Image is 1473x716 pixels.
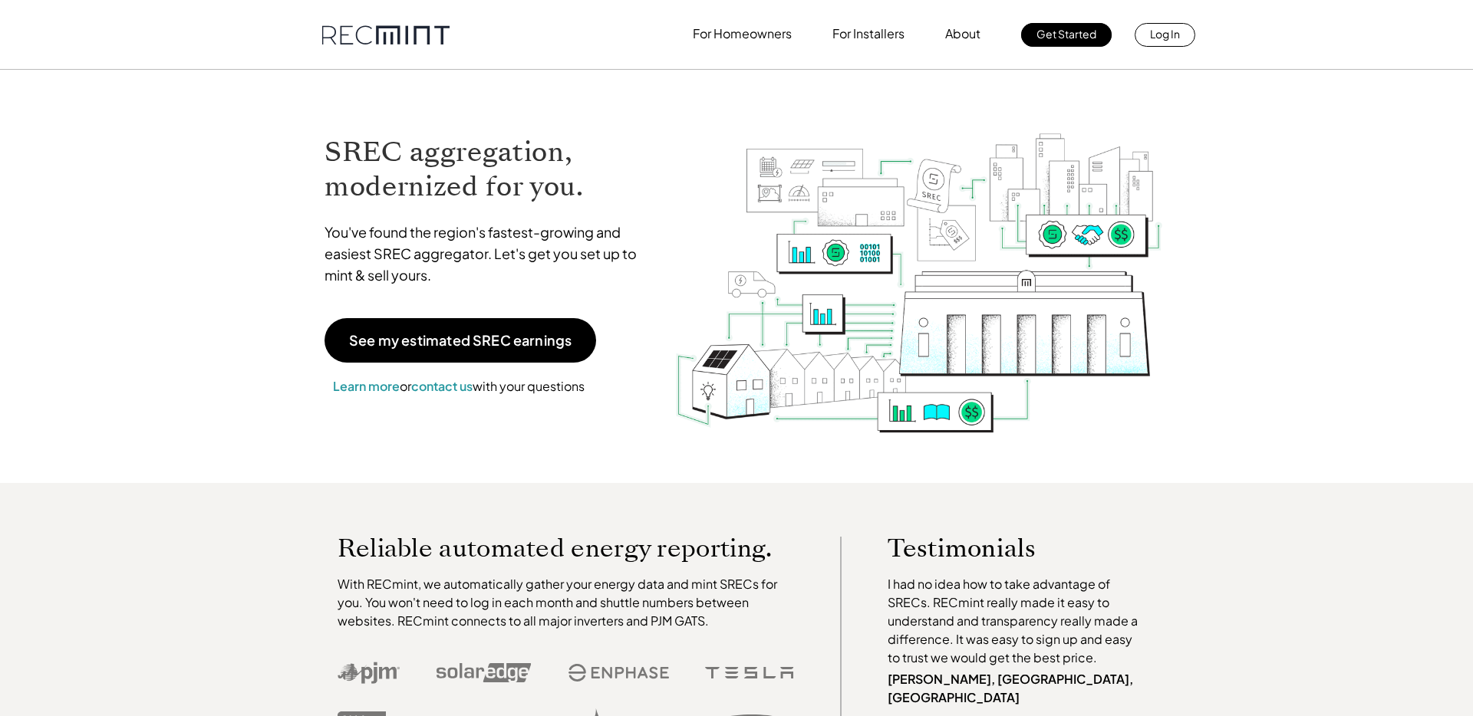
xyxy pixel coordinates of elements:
a: contact us [411,378,473,394]
p: Testimonials [888,537,1116,560]
p: I had no idea how to take advantage of SRECs. RECmint really made it easy to understand and trans... [888,575,1145,667]
a: Get Started [1021,23,1112,47]
p: See my estimated SREC earnings [349,333,572,347]
a: See my estimated SREC earnings [325,318,596,363]
a: Learn more [333,378,400,394]
p: About [945,23,980,44]
p: Get Started [1036,23,1096,44]
p: With RECmint, we automatically gather your energy data and mint SRECs for you. You won't need to ... [338,575,795,630]
h1: SREC aggregation, modernized for you. [325,135,651,204]
p: [PERSON_NAME], [GEOGRAPHIC_DATA], [GEOGRAPHIC_DATA] [888,670,1145,707]
p: For Installers [832,23,905,44]
p: For Homeowners [693,23,792,44]
p: or with your questions [325,376,593,396]
p: You've found the region's fastest-growing and easiest SREC aggregator. Let's get you set up to mi... [325,222,651,286]
p: Log In [1150,23,1180,44]
img: RECmint value cycle [674,93,1164,437]
a: Log In [1135,23,1195,47]
p: Reliable automated energy reporting. [338,537,795,560]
